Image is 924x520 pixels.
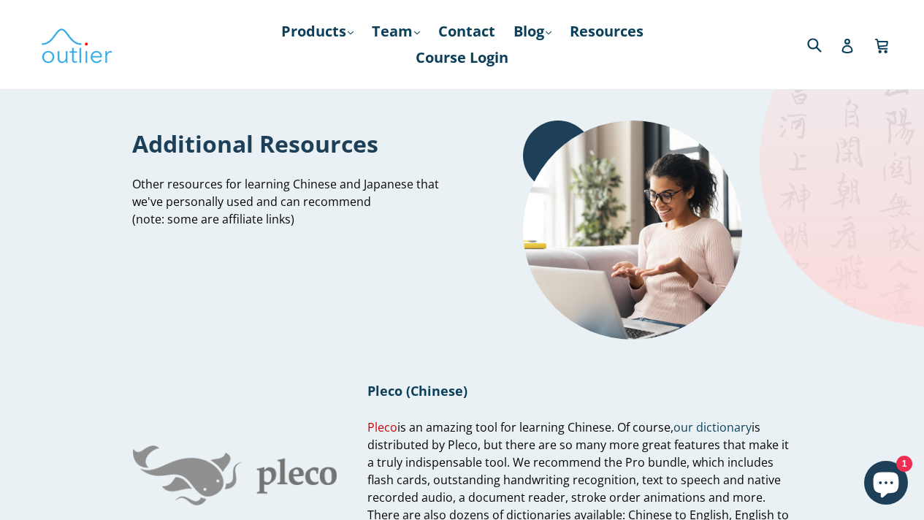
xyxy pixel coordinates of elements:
h1: Pleco (Chinese) [367,382,792,399]
img: Outlier Linguistics [40,23,113,66]
a: Contact [431,18,503,45]
a: Team [364,18,427,45]
a: our dictionary [673,419,752,436]
h1: Additional Resources [132,128,451,159]
a: Pleco [367,419,397,436]
a: Course Login [408,45,516,71]
a: Blog [506,18,559,45]
a: Products [274,18,361,45]
span: Other resources for learning Chinese and Japanese that we've personally used and can recommend (n... [132,176,439,227]
input: Search [803,29,844,59]
a: Resources [562,18,651,45]
inbox-online-store-chat: Shopify online store chat [860,461,912,508]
